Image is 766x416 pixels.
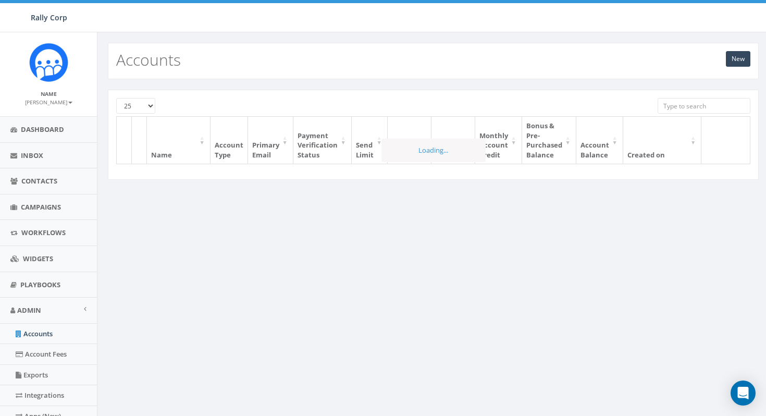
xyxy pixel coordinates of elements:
[20,280,60,289] span: Playbooks
[31,13,67,22] span: Rally Corp
[25,97,72,106] a: [PERSON_NAME]
[658,98,750,114] input: Type to search
[388,117,431,164] th: SMS/MMS Outbound
[41,90,57,97] small: Name
[25,99,72,106] small: [PERSON_NAME]
[576,117,623,164] th: Account Balance
[352,117,388,164] th: Send Limit
[475,117,522,164] th: Monthly Account Credit
[381,139,486,162] div: Loading...
[726,51,750,67] a: New
[21,228,66,237] span: Workflows
[211,117,248,164] th: Account Type
[293,117,352,164] th: Payment Verification Status
[623,117,702,164] th: Created on
[21,176,57,186] span: Contacts
[21,151,43,160] span: Inbox
[147,117,211,164] th: Name
[431,117,475,164] th: RVM Outbound
[21,125,64,134] span: Dashboard
[731,381,756,406] div: Open Intercom Messenger
[23,254,53,263] span: Widgets
[116,51,181,68] h2: Accounts
[522,117,576,164] th: Bonus & Pre-Purchased Balance
[29,43,68,82] img: Icon_1.png
[248,117,293,164] th: Primary Email
[21,202,61,212] span: Campaigns
[17,305,41,315] span: Admin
